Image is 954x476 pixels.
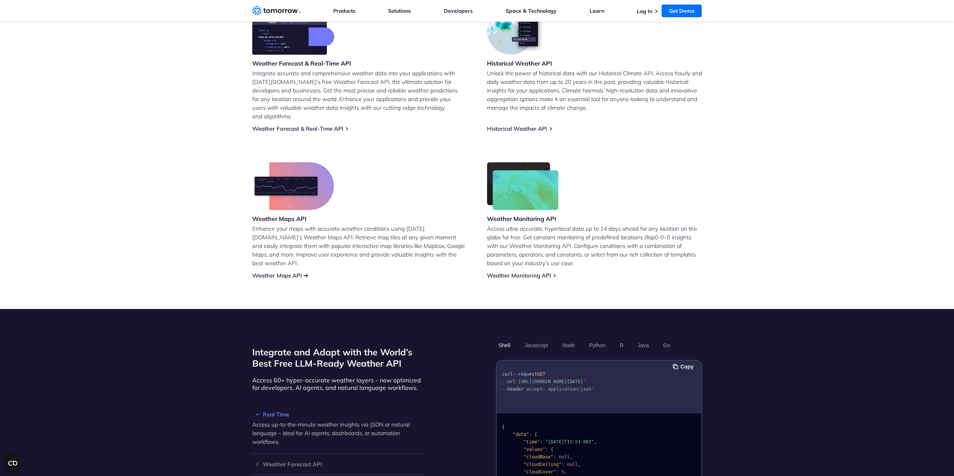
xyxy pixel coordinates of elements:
[561,469,564,475] span: 5
[252,125,343,132] a: Weather Forecast & Real-Time API
[252,376,425,391] p: Access 60+ hyper-accurate weather layers – now optimized for developers, AI agents, and natural l...
[551,447,553,452] span: {
[502,386,507,392] span: --
[540,439,542,445] span: :
[586,339,608,352] button: Python
[523,469,556,475] span: "cloudCover"
[512,372,518,377] span: --
[523,447,545,452] span: "values"
[515,379,586,384] span: '[URL][DOMAIN_NAME][DATE]'
[637,8,652,15] a: Log In
[252,69,467,121] p: Integrate accurate and comprehensive weather data into your applications with [DATE][DOMAIN_NAME]...
[529,432,532,437] span: :
[617,339,626,352] button: R
[502,379,507,384] span: --
[506,7,557,14] a: Space & Technology
[512,432,529,437] span: "data"
[252,272,302,279] a: Weather Maps API
[560,339,577,352] button: Node
[507,386,523,392] span: header
[635,339,651,352] button: Java
[561,462,564,467] span: :
[252,412,425,417] h3: Real Time
[569,454,572,460] span: ,
[559,454,569,460] span: null
[578,462,580,467] span: ,
[252,215,334,223] h3: Weather Maps API
[518,372,537,377] span: request
[252,224,467,267] p: Enhance your maps with accurate weather conditions using [DATE][DOMAIN_NAME]’s Weather Maps API. ...
[252,461,425,467] h3: Weather Forecast API
[537,372,545,377] span: GET
[487,125,547,132] a: Historical Weather API
[673,363,696,371] button: Copy
[662,4,702,17] a: Get Demo
[567,462,578,467] span: null
[252,420,425,446] p: Access up-to-the-minute weather insights via JSON or natural language – ideal for AI agents, dash...
[523,386,594,392] span: 'accept: application/json'
[534,432,537,437] span: {
[487,224,702,267] p: Access ultra-accurate, hyperlocal data up to 14 days ahead for any location on the globe for free...
[333,7,355,14] a: Products
[594,439,596,445] span: ,
[523,454,553,460] span: "cloudBase"
[545,447,548,452] span: :
[523,462,561,467] span: "cloudCeiling"
[556,469,559,475] span: :
[523,439,539,445] span: "time"
[660,339,672,352] button: Go
[4,454,22,472] button: Open CMP widget
[487,69,702,112] p: Unlock the power of historical data with our Historical Climate API. Access hourly and daily weat...
[502,424,505,430] span: {
[564,469,567,475] span: ,
[487,272,551,279] a: Weather Monitoring API
[444,7,473,14] a: Developers
[545,439,594,445] span: "[DATE]T13:53:00Z"
[522,339,551,352] button: Javascript
[590,7,604,14] a: Learn
[553,454,556,460] span: :
[487,215,559,223] h3: Weather Monitoring API
[496,339,513,352] button: Shell
[252,346,425,369] h2: Integrate and Adapt with the World’s Best Free LLM-Ready Weather API
[507,379,515,384] span: url
[252,59,351,67] h3: Weather Forecast & Real-Time API
[502,372,513,377] span: curl
[487,59,552,67] h3: Historical Weather API
[388,7,411,14] a: Solutions
[252,5,301,16] a: Home link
